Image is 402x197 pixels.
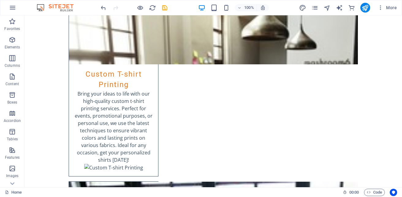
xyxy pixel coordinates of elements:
[100,4,107,11] button: undo
[364,189,385,196] button: Code
[6,81,19,86] p: Content
[35,4,81,11] img: Editor Logo
[377,5,397,11] span: More
[354,190,355,195] span: :
[235,4,257,11] button: 100%
[5,63,20,68] p: Columns
[362,4,369,11] i: Publish
[4,26,20,31] p: Favorites
[5,189,22,196] a: Click to cancel selection. Double-click to open Pages
[7,137,18,142] p: Tables
[7,100,17,105] p: Boxes
[4,118,21,123] p: Accordion
[324,4,331,11] button: navigator
[5,45,20,50] p: Elements
[100,4,107,11] i: Undo: Change text (Ctrl+Z)
[311,4,319,11] button: pages
[244,4,254,11] h6: 100%
[349,189,359,196] span: 00 00
[161,4,168,11] button: save
[299,4,306,11] button: design
[5,155,20,160] p: Features
[375,3,399,13] button: More
[6,173,19,178] p: Images
[161,4,168,11] i: Save (Ctrl+S)
[367,189,382,196] span: Code
[360,3,370,13] button: publish
[348,4,355,11] button: commerce
[149,4,156,11] button: reload
[336,4,343,11] button: text_generator
[260,5,266,10] i: On resize automatically adjust zoom level to fit chosen device.
[390,189,397,196] button: Usercentrics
